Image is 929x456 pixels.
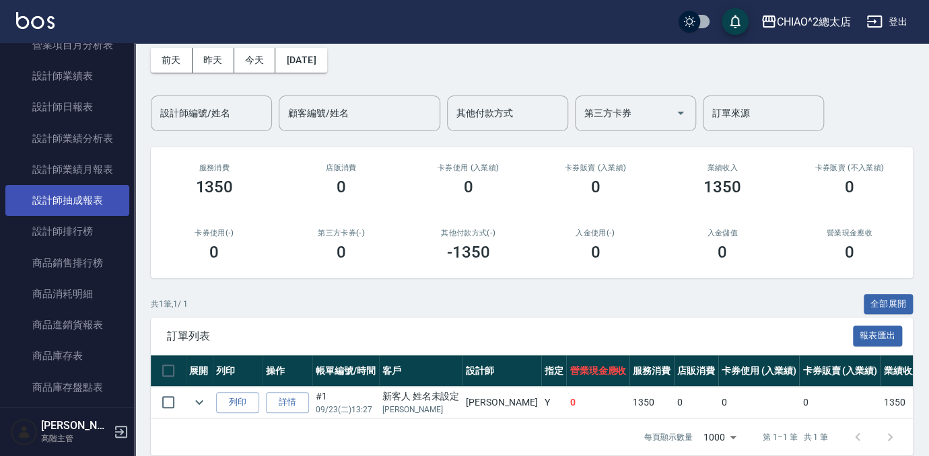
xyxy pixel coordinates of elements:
th: 卡券販賣 (入業績) [799,355,881,387]
a: 設計師業績分析表 [5,123,129,154]
th: 店販消費 [674,355,718,387]
h2: 卡券使用(-) [167,229,262,237]
button: Open [670,102,691,124]
h3: 0 [464,178,473,196]
a: 設計師日報表 [5,91,129,122]
h3: 0 [590,178,600,196]
button: 報表匯出 [853,326,903,346]
button: 列印 [216,392,259,413]
td: #1 [312,387,379,418]
button: 登出 [861,9,913,34]
div: 1000 [698,419,741,455]
th: 服務消費 [629,355,674,387]
h3: 0 [337,243,346,262]
button: 前天 [151,48,193,73]
p: 高階主管 [41,432,110,445]
a: 營業項目月分析表 [5,30,129,61]
img: Person [11,418,38,445]
h2: 店販消費 [294,163,389,172]
div: CHIAO^2總太店 [777,13,851,30]
td: 0 [566,387,629,418]
td: 1350 [629,387,674,418]
td: 0 [799,387,881,418]
p: 09/23 (二) 13:27 [316,404,376,416]
th: 設計師 [462,355,541,387]
a: 商品庫存表 [5,340,129,371]
h3: 0 [337,178,346,196]
a: 商品庫存盤點表 [5,372,129,403]
button: expand row [189,392,209,412]
th: 帳單編號/時間 [312,355,379,387]
td: 1350 [881,387,925,418]
h2: 業績收入 [675,163,770,172]
h3: 服務消費 [167,163,262,172]
img: Logo [16,12,55,29]
th: 營業現金應收 [566,355,629,387]
h5: [PERSON_NAME] [41,419,110,432]
a: 詳情 [266,392,309,413]
th: 業績收入 [881,355,925,387]
h2: 入金儲值 [675,229,770,237]
h2: 入金使用(-) [548,229,643,237]
span: 訂單列表 [167,330,853,343]
th: 客戶 [379,355,463,387]
td: Y [541,387,567,418]
a: 設計師抽成報表 [5,185,129,216]
button: 全部展開 [864,294,914,315]
button: 昨天 [193,48,234,73]
h3: 0 [845,178,854,196]
div: 新客人 姓名未設定 [382,389,460,404]
button: 今天 [234,48,276,73]
p: 共 1 筆, 1 / 1 [151,298,188,310]
h3: 0 [718,243,727,262]
p: [PERSON_NAME] [382,404,460,416]
h3: 1350 [703,178,741,196]
a: 報表匯出 [853,329,903,342]
p: 每頁顯示數量 [644,431,693,443]
a: 會員卡銷售報表 [5,403,129,434]
td: 0 [718,387,800,418]
th: 展開 [186,355,213,387]
h3: 0 [209,243,219,262]
th: 卡券使用 (入業績) [718,355,800,387]
h3: 0 [845,243,854,262]
h2: 其他付款方式(-) [421,229,516,237]
td: [PERSON_NAME] [462,387,541,418]
button: save [722,8,749,35]
button: CHIAO^2總太店 [755,8,856,36]
a: 商品消耗明細 [5,278,129,309]
a: 設計師排行榜 [5,216,129,247]
button: [DATE] [275,48,326,73]
th: 指定 [541,355,567,387]
h2: 卡券販賣 (入業績) [548,163,643,172]
a: 設計師業績表 [5,61,129,91]
h2: 營業現金應收 [802,229,897,237]
h2: 卡券使用 (入業績) [421,163,516,172]
h2: 卡券販賣 (不入業績) [802,163,897,172]
th: 列印 [213,355,263,387]
p: 第 1–1 筆 共 1 筆 [763,431,828,443]
a: 設計師業績月報表 [5,154,129,185]
h3: -1350 [447,243,490,262]
a: 商品銷售排行榜 [5,248,129,278]
h3: 0 [590,243,600,262]
a: 商品進銷貨報表 [5,309,129,340]
h2: 第三方卡券(-) [294,229,389,237]
th: 操作 [263,355,312,387]
td: 0 [674,387,718,418]
h3: 1350 [195,178,233,196]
